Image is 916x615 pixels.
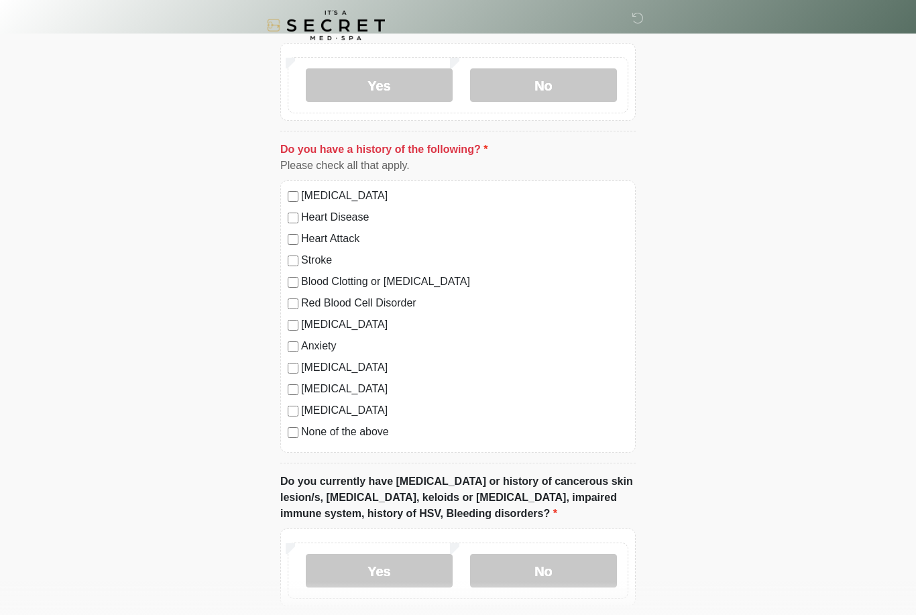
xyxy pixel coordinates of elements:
input: Heart Disease [288,213,298,223]
label: [MEDICAL_DATA] [301,381,628,397]
label: Yes [306,68,453,102]
label: Yes [306,554,453,588]
label: Do you have a history of the following? [280,142,488,158]
input: [MEDICAL_DATA] [288,320,298,331]
div: Please check all that apply. [280,158,636,174]
input: Anxiety [288,341,298,352]
input: [MEDICAL_DATA] [288,363,298,374]
input: Stroke [288,256,298,266]
label: None of the above [301,424,628,440]
label: Anxiety [301,338,628,354]
label: No [470,68,617,102]
label: [MEDICAL_DATA] [301,188,628,204]
label: No [470,554,617,588]
input: [MEDICAL_DATA] [288,384,298,395]
input: Blood Clotting or [MEDICAL_DATA] [288,277,298,288]
input: None of the above [288,427,298,438]
img: It's A Secret Med Spa Logo [267,10,385,40]
input: Heart Attack [288,234,298,245]
label: Stroke [301,252,628,268]
label: Blood Clotting or [MEDICAL_DATA] [301,274,628,290]
input: [MEDICAL_DATA] [288,191,298,202]
label: Do you currently have [MEDICAL_DATA] or history of cancerous skin lesion/s, [MEDICAL_DATA], keloi... [280,473,636,522]
label: [MEDICAL_DATA] [301,402,628,418]
input: [MEDICAL_DATA] [288,406,298,416]
input: Red Blood Cell Disorder [288,298,298,309]
label: Red Blood Cell Disorder [301,295,628,311]
label: Heart Disease [301,209,628,225]
label: [MEDICAL_DATA] [301,317,628,333]
label: [MEDICAL_DATA] [301,359,628,376]
label: Heart Attack [301,231,628,247]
